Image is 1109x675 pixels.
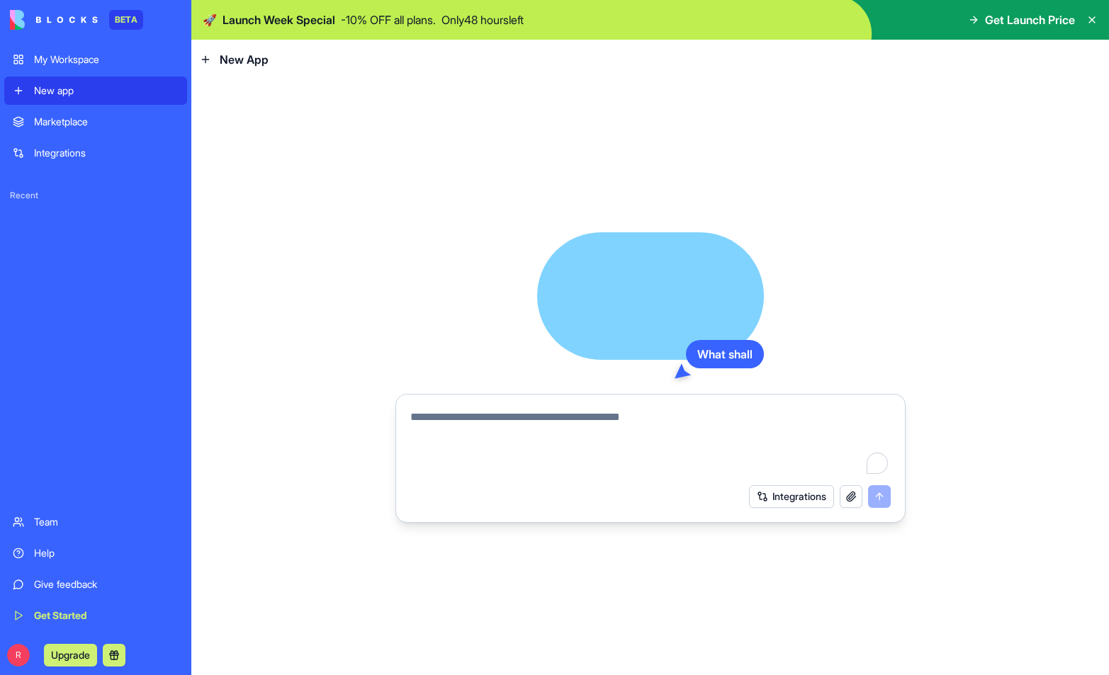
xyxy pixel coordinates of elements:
span: Get Launch Price [985,11,1075,28]
a: Integrations [4,139,187,167]
img: logo [10,10,98,30]
div: Integrations [34,146,179,160]
textarea: To enrich screen reader interactions, please activate Accessibility in Grammarly extension settings [410,409,891,477]
a: New app [4,76,187,105]
span: R [7,644,30,667]
span: New App [220,51,269,68]
a: Get Started [4,601,187,630]
div: Get Started [34,608,179,623]
div: Help [34,546,179,560]
a: Upgrade [44,647,97,662]
div: My Workspace [34,52,179,67]
a: Team [4,508,187,536]
a: Give feedback [4,570,187,599]
span: Recent [4,190,187,201]
p: Only 48 hours left [441,11,524,28]
div: New app [34,84,179,98]
div: Marketplace [34,115,179,129]
div: Team [34,515,179,529]
div: BETA [109,10,143,30]
div: What shall [686,340,764,368]
a: Help [4,539,187,567]
span: 🚀 [203,11,217,28]
button: Upgrade [44,644,97,667]
div: Give feedback [34,577,179,591]
a: BETA [10,10,143,30]
span: Launch Week Special [223,11,335,28]
p: - 10 % OFF all plans. [341,11,436,28]
button: Integrations [749,485,834,508]
a: Marketplace [4,108,187,136]
a: My Workspace [4,45,187,74]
